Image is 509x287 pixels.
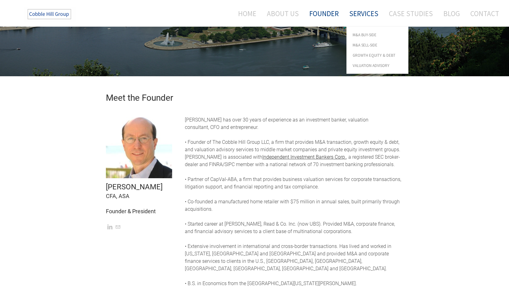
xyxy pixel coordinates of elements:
a: Services [345,5,383,22]
a: Valuation Advisory [346,60,408,71]
a: Home [229,5,261,22]
span: Growth Equity & Debt [353,53,402,57]
a: Case Studies [384,5,437,22]
span: • Founder of The Cobble Hill Group LLC, a firm that provides M&A transaction, growth equity & deb... [185,139,400,152]
font: Founder & President [106,208,156,214]
img: Picture [106,112,172,178]
a: M&A Sell-Side [346,40,408,50]
span: • Extensive involvement in international and cross-border transactions. Has lived and worked in [... [185,243,391,286]
a: Mail [115,224,120,230]
a: Linkedin [107,224,112,230]
span: Valuation Advisory [353,64,402,68]
a: About Us [262,5,303,22]
font: CFA, ASA [106,193,129,199]
span: M&A Sell-Side [353,43,402,47]
a: Founder [305,5,343,22]
span: M&A Buy-Side [353,33,402,37]
a: Independent Investment Bankers Corp. [262,154,346,160]
font: [PERSON_NAME] has over 30 years of experience as an investment banker, valuation consultant, CFO ... [185,117,368,130]
h2: Meet the Founder [106,94,403,102]
span: • Partner of CapVal-ABA, a firm that provides business valuation services for corporate transacti... [185,176,401,190]
a: Contact [466,5,499,22]
a: M&A Buy-Side [346,30,408,40]
span: Helping companies build and realize value [169,16,340,27]
img: The Cobble Hill Group LLC [24,7,76,22]
a: Growth Equity & Debt [346,50,408,60]
font: [PERSON_NAME] [106,183,163,191]
a: Blog [439,5,464,22]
